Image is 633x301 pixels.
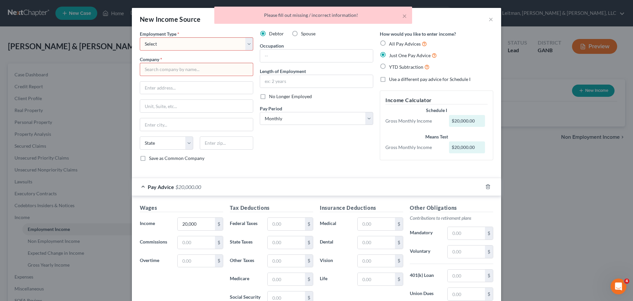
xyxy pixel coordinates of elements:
span: Use a different pay advice for Schedule I [389,76,470,82]
label: Mandatory [407,227,444,240]
div: $ [305,236,313,249]
input: Enter address... [140,82,253,94]
input: 0.00 [448,270,485,282]
iframe: Intercom live chat [611,279,626,294]
div: $ [215,218,223,230]
span: Save as Common Company [149,155,204,161]
label: Union Dues [407,287,444,301]
input: 0.00 [178,218,215,230]
span: Employment Type [140,31,176,37]
div: Please fill out missing / incorrect information! [220,12,407,19]
input: 0.00 [358,255,395,267]
label: Federal Taxes [226,217,264,231]
div: $20,000.00 [449,115,485,127]
div: $ [395,236,403,249]
label: Voluntary [407,245,444,258]
input: Unit, Suite, etc... [140,100,253,112]
h5: Other Obligations [410,204,493,212]
label: Commissions [136,236,174,249]
label: Medicare [226,273,264,286]
div: Means Test [385,133,488,140]
div: Gross Monthly Income [382,144,446,151]
div: $ [395,273,403,285]
div: $ [395,255,403,267]
div: $20,000.00 [449,141,485,153]
input: 0.00 [268,255,305,267]
input: 0.00 [358,236,395,249]
label: Other Taxes [226,254,264,268]
input: ex: 2 years [260,75,373,88]
span: All Pay Advices [389,41,421,47]
div: $ [305,255,313,267]
input: Search company by name... [140,63,253,76]
h5: Income Calculator [385,96,488,104]
span: 4 [624,279,629,284]
span: Debtor [269,31,284,36]
h5: Tax Deductions [230,204,313,212]
input: 0.00 [268,218,305,230]
label: Vision [316,254,354,268]
label: 401(k) Loan [407,269,444,282]
h5: Wages [140,204,223,212]
label: Life [316,273,354,286]
div: $ [395,218,403,230]
input: 0.00 [448,227,485,240]
span: Pay Period [260,106,282,111]
button: × [402,12,407,20]
label: Dental [316,236,354,249]
div: $ [305,218,313,230]
div: Schedule I [385,107,488,114]
input: Enter zip... [200,136,253,150]
input: 0.00 [358,218,395,230]
div: $ [485,288,493,300]
label: State Taxes [226,236,264,249]
span: YTD Subtraction [389,64,423,70]
label: Overtime [136,254,174,268]
input: 0.00 [178,255,215,267]
input: 0.00 [448,288,485,300]
p: Contributions to retirement plans [410,215,493,221]
input: 0.00 [358,273,395,285]
label: Occupation [260,42,284,49]
input: 0.00 [178,236,215,249]
label: Medical [316,217,354,231]
div: $ [485,227,493,240]
label: Length of Employment [260,68,306,75]
label: How would you like to enter income? [380,30,456,37]
span: $20,000.00 [175,184,201,190]
div: Gross Monthly Income [382,118,446,124]
span: Spouse [301,31,316,36]
div: $ [485,270,493,282]
input: Enter city... [140,118,253,131]
span: Pay Advice [148,184,174,190]
div: $ [215,236,223,249]
div: $ [485,245,493,258]
span: Company [140,56,159,62]
input: 0.00 [268,236,305,249]
div: $ [305,273,313,285]
input: 0.00 [268,273,305,285]
span: No Longer Employed [269,94,312,99]
span: Income [140,220,155,226]
div: $ [215,255,223,267]
input: 0.00 [448,245,485,258]
input: -- [260,50,373,62]
h5: Insurance Deductions [320,204,403,212]
span: Just One Pay Advice [389,53,431,58]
